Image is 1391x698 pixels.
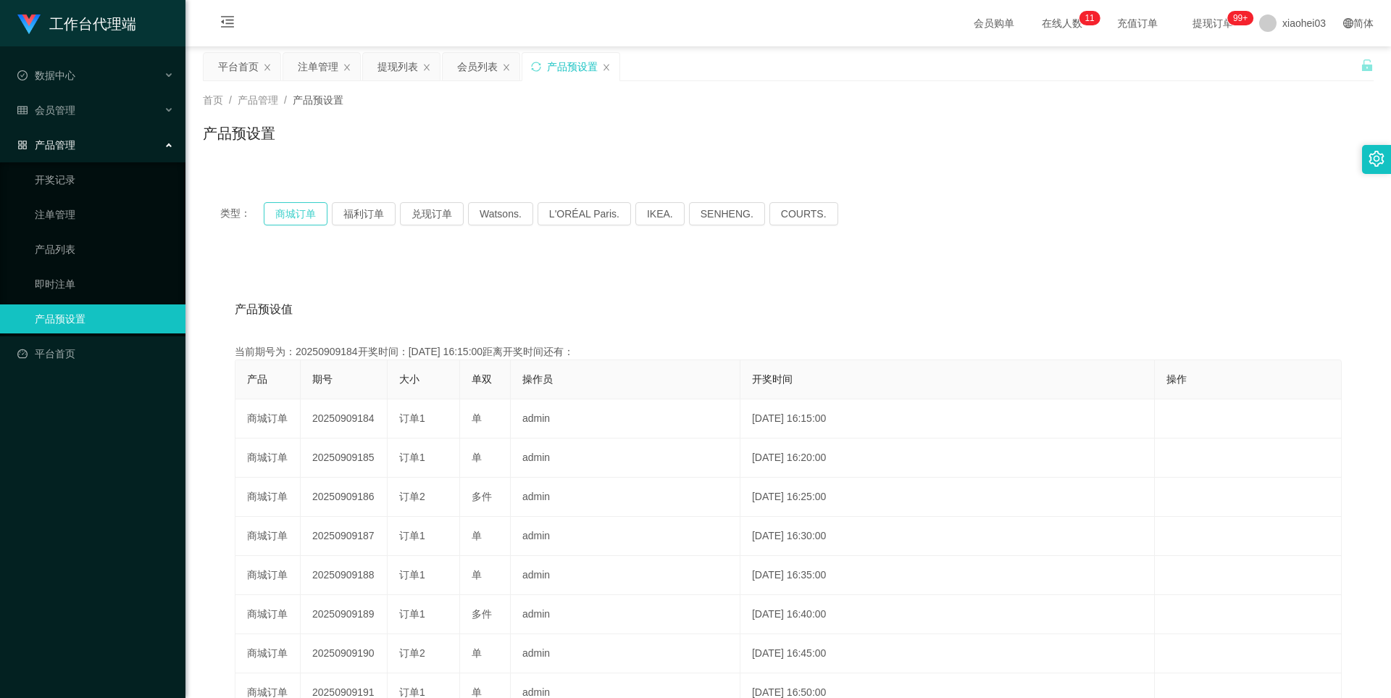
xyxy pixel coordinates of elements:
p: 1 [1085,11,1090,25]
span: 多件 [472,491,492,502]
div: 注单管理 [298,53,338,80]
img: logo.9652507e.png [17,14,41,35]
button: 商城订单 [264,202,327,225]
td: [DATE] 16:45:00 [740,634,1155,673]
td: admin [511,517,740,556]
span: 充值订单 [1110,18,1165,28]
span: 多件 [472,608,492,620]
td: 商城订单 [235,634,301,673]
td: 20250909187 [301,517,388,556]
span: 单 [472,530,482,541]
p: 1 [1090,11,1095,25]
td: [DATE] 16:25:00 [740,478,1155,517]
a: 图标: dashboard平台首页 [17,339,174,368]
i: 图标: check-circle-o [17,70,28,80]
span: 单 [472,452,482,463]
span: 单 [472,412,482,424]
i: 图标: global [1343,18,1353,28]
td: admin [511,595,740,634]
i: 图标: table [17,105,28,115]
span: 单 [472,647,482,659]
a: 即时注单 [35,270,174,299]
span: 订单1 [399,530,425,541]
span: 开奖时间 [752,373,793,385]
span: 订单1 [399,569,425,581]
button: COURTS. [769,202,838,225]
td: admin [511,439,740,478]
span: 期号 [312,373,333,385]
span: 大小 [399,373,419,385]
a: 产品列表 [35,235,174,264]
div: 产品预设置 [547,53,598,80]
td: admin [511,399,740,439]
span: 订单2 [399,491,425,502]
span: 首页 [203,94,223,106]
button: 福利订单 [332,202,396,225]
td: 商城订单 [235,556,301,595]
div: 会员列表 [457,53,498,80]
div: 提现列表 [377,53,418,80]
span: 操作 [1166,373,1187,385]
button: SENHENG. [689,202,765,225]
span: 订单1 [399,412,425,424]
td: admin [511,556,740,595]
i: 图标: close [422,63,431,72]
a: 工作台代理端 [17,17,136,29]
span: 单双 [472,373,492,385]
td: 20250909184 [301,399,388,439]
span: 操作员 [522,373,553,385]
span: 在线人数 [1035,18,1090,28]
sup: 1124 [1227,11,1253,25]
a: 注单管理 [35,200,174,229]
span: / [284,94,287,106]
td: [DATE] 16:20:00 [740,439,1155,478]
td: admin [511,478,740,517]
td: 20250909188 [301,556,388,595]
td: 商城订单 [235,517,301,556]
i: 图标: close [343,63,351,72]
button: 兑现订单 [400,202,464,225]
span: 单 [472,569,482,581]
span: 产品管理 [17,139,75,151]
span: 产品 [247,373,267,385]
span: 订单1 [399,452,425,463]
span: 产品预设置 [293,94,343,106]
h1: 产品预设置 [203,122,275,144]
span: 订单2 [399,647,425,659]
i: 图标: menu-fold [203,1,252,47]
span: 产品管理 [238,94,278,106]
button: IKEA. [635,202,685,225]
span: 会员管理 [17,104,75,116]
td: [DATE] 16:15:00 [740,399,1155,439]
span: 订单1 [399,608,425,620]
i: 图标: close [502,63,511,72]
a: 产品预设置 [35,304,174,333]
td: 20250909189 [301,595,388,634]
td: 商城订单 [235,399,301,439]
i: 图标: unlock [1361,59,1374,72]
button: L'ORÉAL Paris. [538,202,631,225]
td: 商城订单 [235,439,301,478]
sup: 11 [1079,11,1100,25]
i: 图标: appstore-o [17,140,28,150]
div: 当前期号为：20250909184开奖时间：[DATE] 16:15:00距离开奖时间还有： [235,344,1342,360]
td: 20250909186 [301,478,388,517]
td: admin [511,634,740,673]
td: 20250909185 [301,439,388,478]
button: Watsons. [468,202,533,225]
span: 产品预设值 [235,301,293,318]
td: [DATE] 16:30:00 [740,517,1155,556]
span: 单 [472,686,482,698]
td: [DATE] 16:40:00 [740,595,1155,634]
i: 图标: close [602,63,611,72]
span: 提现订单 [1185,18,1240,28]
span: 订单1 [399,686,425,698]
span: / [229,94,232,106]
a: 开奖记录 [35,165,174,194]
i: 图标: setting [1369,151,1384,167]
i: 图标: close [263,63,272,72]
div: 平台首页 [218,53,259,80]
i: 图标: sync [531,62,541,72]
span: 数据中心 [17,70,75,81]
td: [DATE] 16:35:00 [740,556,1155,595]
